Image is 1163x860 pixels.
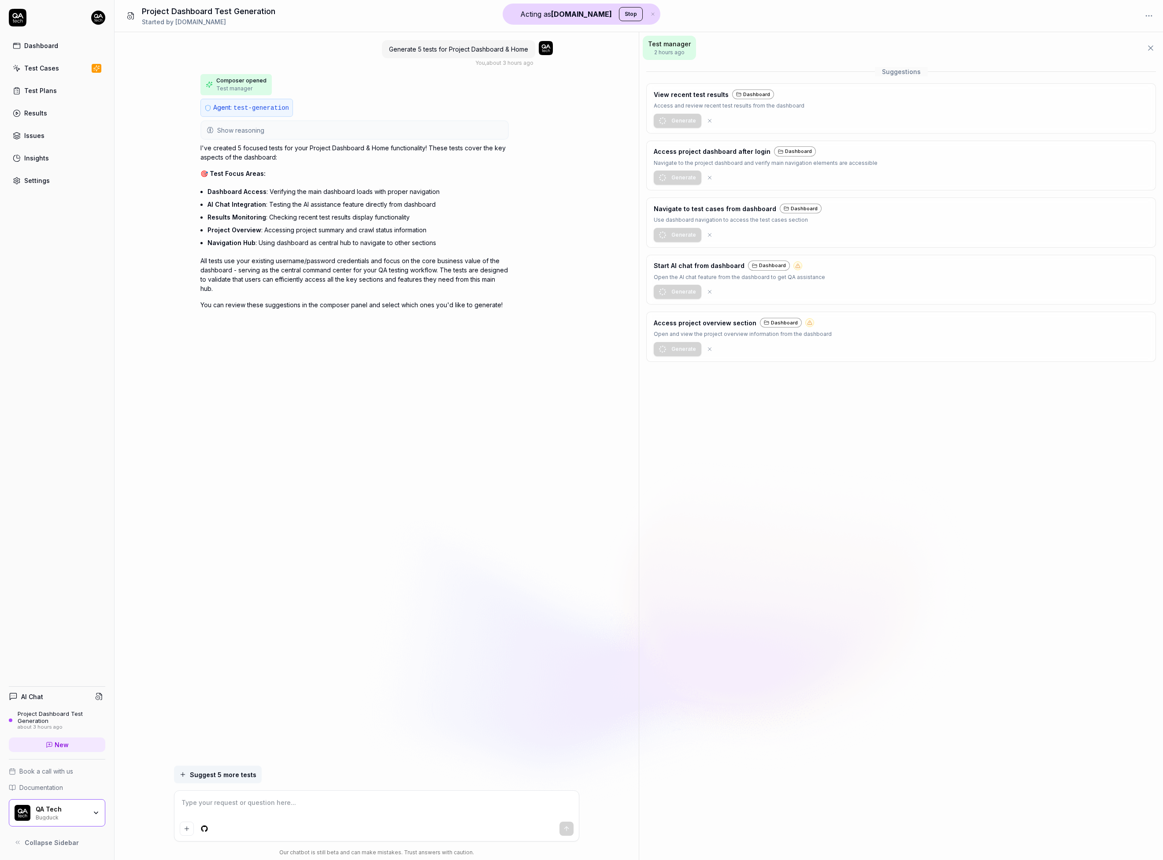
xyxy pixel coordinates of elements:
div: Started by [142,17,275,26]
p: Use dashboard navigation to access the test cases section [654,216,822,224]
p: Open and view the project overview information from the dashboard [654,330,832,339]
button: Stop [619,7,643,21]
span: Project Overview [207,226,261,234]
div: Dashboard [780,204,822,214]
p: Navigate to the project dashboard and verify main navigation elements are accessible [654,159,878,168]
button: Show reasoning [201,121,508,139]
div: , about 3 hours ago [475,59,533,67]
a: Dashboard [732,89,774,100]
div: Test Plans [24,86,57,95]
a: Dashboard [774,146,816,157]
button: Generate [654,342,701,356]
span: You [475,60,485,66]
a: Dashboard [760,317,802,328]
p: You can review these suggestions in the composer panel and select which ones you'd like to generate! [200,300,509,309]
h4: AI Chat [21,692,43,701]
h3: Access project overview section [654,318,756,328]
span: Documentation [19,783,63,792]
div: Results [24,108,47,118]
div: about 3 hours ago [18,724,105,730]
li: : Accessing project summary and crawl status information [207,223,509,236]
span: [DOMAIN_NAME] [175,18,226,26]
a: Test Cases [9,60,105,77]
li: : Testing the AI assistance feature directly from dashboard [207,198,509,211]
span: Generate [671,288,696,296]
img: 7ccf6c19-61ad-4a6c-8811-018b02a1b829.jpg [539,41,553,55]
span: Test manager [216,85,252,93]
a: Dashboard [9,37,105,54]
div: Project Dashboard Test Generation [18,710,105,725]
a: Documentation [9,783,105,792]
span: test-generation [233,104,289,112]
div: Insights [24,153,49,163]
span: Results Monitoring [207,213,266,221]
h3: Navigate to test cases from dashboard [654,204,776,213]
img: QA Tech Logo [15,805,30,821]
button: Generate [654,285,701,299]
a: Test Plans [9,82,105,99]
span: Suggest 5 more tests [190,770,256,779]
span: Generate [671,174,696,182]
div: QA Tech [36,805,87,813]
img: 7ccf6c19-61ad-4a6c-8811-018b02a1b829.jpg [91,11,105,25]
li: : Using dashboard as central hub to navigate to other sections [207,236,509,249]
span: Generate [671,117,696,125]
span: New [55,740,69,749]
span: Generate [671,231,696,239]
div: Dashboard [774,146,816,156]
a: Dashboard [780,203,822,214]
span: Show reasoning [217,126,264,135]
button: Generate [654,171,701,185]
span: 2 hours ago [648,48,691,56]
div: Dashboard [24,41,58,50]
span: AI Chat Integration [207,201,266,208]
div: Our chatbot is still beta and can make mistakes. Trust answers with caution. [174,849,579,856]
button: Generate [654,228,701,242]
a: New [9,737,105,752]
button: Test manager2 hours ago [643,36,696,60]
span: Test manager [648,39,691,48]
a: Dashboard [748,261,790,271]
a: Project Dashboard Test Generationabout 3 hours ago [9,710,105,730]
p: Open the AI chat feature from the dashboard to get QA assistance [654,273,825,282]
p: All tests use your existing username/password credentials and focus on the core business value of... [200,256,509,293]
h3: Start AI chat from dashboard [654,261,744,270]
span: Generate 5 tests for Project Dashboard & Home [389,45,528,53]
a: Insights [9,149,105,167]
div: Bugduck [36,813,87,820]
span: Book a call with us [19,767,73,776]
span: Generate [671,345,696,353]
span: Navigation Hub [207,239,256,246]
button: Add attachment [180,822,194,836]
div: Settings [24,176,50,185]
p: Access and review recent test results from the dashboard [654,101,804,110]
button: Suggest 5 more tests [174,766,262,783]
p: I've created 5 focused tests for your Project Dashboard & Home functionality! These tests cover t... [200,143,509,162]
span: 🎯 Test Focus Areas: [200,170,266,177]
a: Issues [9,127,105,144]
button: Composer openedTest manager [200,74,272,95]
div: Test Cases [24,63,59,73]
button: Collapse Sidebar [9,834,105,851]
a: Book a call with us [9,767,105,776]
span: Dashboard Access [207,188,267,195]
div: Issues [24,131,44,140]
p: Agent: [213,103,289,113]
button: QA Tech LogoQA TechBugduck [9,799,105,826]
button: Generate [654,114,701,128]
li: : Verifying the main dashboard loads with proper navigation [207,185,509,198]
span: Suggestions [875,67,928,76]
span: Collapse Sidebar [25,838,79,847]
li: : Checking recent test results display functionality [207,211,509,223]
a: Results [9,104,105,122]
div: Dashboard [760,318,802,328]
h1: Project Dashboard Test Generation [142,5,275,17]
a: Settings [9,172,105,189]
h3: Access project dashboard after login [654,147,770,156]
span: Composer opened [216,77,267,85]
h3: View recent test results [654,90,729,99]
